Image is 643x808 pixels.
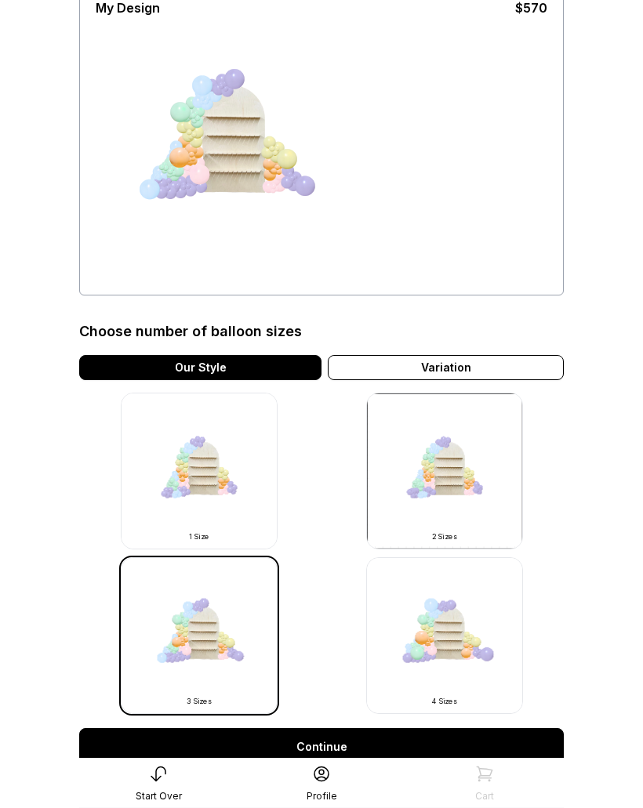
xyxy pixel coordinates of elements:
div: Choose number of balloon sizes [79,321,302,343]
img: - [121,558,278,715]
div: Variation [328,356,564,381]
div: 4 Sizes [386,697,503,707]
div: 1 Size [140,533,258,542]
div: Our Style [79,356,321,381]
div: Start Over [136,790,182,803]
div: 3 Sizes [140,697,258,707]
img: - [121,393,278,550]
img: - [366,558,523,715]
img: - [366,393,523,550]
a: Continue [79,729,564,766]
div: Cart [475,790,494,803]
div: Profile [307,790,337,803]
div: 2 Sizes [386,533,503,542]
